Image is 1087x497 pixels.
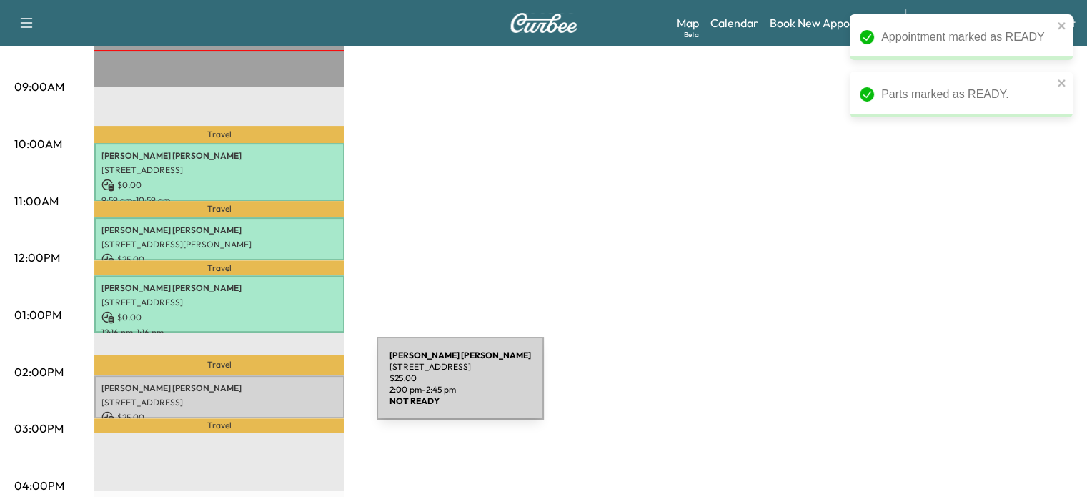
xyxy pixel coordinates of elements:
[101,282,337,294] p: [PERSON_NAME] [PERSON_NAME]
[1057,77,1067,89] button: close
[94,418,344,433] p: Travel
[101,397,337,408] p: [STREET_ADDRESS]
[94,126,344,143] p: Travel
[14,135,62,152] p: 10:00AM
[14,477,64,494] p: 04:00PM
[101,327,337,338] p: 12:16 pm - 1:16 pm
[684,29,699,40] div: Beta
[101,253,337,266] p: $ 25.00
[881,86,1053,103] div: Parts marked as READY.
[770,14,890,31] a: Book New Appointment
[101,383,337,394] p: [PERSON_NAME] [PERSON_NAME]
[101,150,337,162] p: [PERSON_NAME] [PERSON_NAME]
[14,363,64,380] p: 02:00PM
[14,249,60,266] p: 12:00PM
[14,192,59,210] p: 11:00AM
[101,164,337,176] p: [STREET_ADDRESS]
[1057,20,1067,31] button: close
[14,306,61,323] p: 01:00PM
[101,239,337,250] p: [STREET_ADDRESS][PERSON_NAME]
[101,179,337,192] p: $ 0.00
[677,14,699,31] a: MapBeta
[881,29,1053,46] div: Appointment marked as READY
[101,411,337,424] p: $ 25.00
[101,225,337,236] p: [PERSON_NAME] [PERSON_NAME]
[101,195,337,206] p: 9:59 am - 10:59 am
[94,355,344,375] p: Travel
[101,297,337,308] p: [STREET_ADDRESS]
[94,260,344,275] p: Travel
[14,420,64,437] p: 03:00PM
[94,201,344,217] p: Travel
[710,14,758,31] a: Calendar
[510,13,578,33] img: Curbee Logo
[101,311,337,324] p: $ 0.00
[14,78,64,95] p: 09:00AM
